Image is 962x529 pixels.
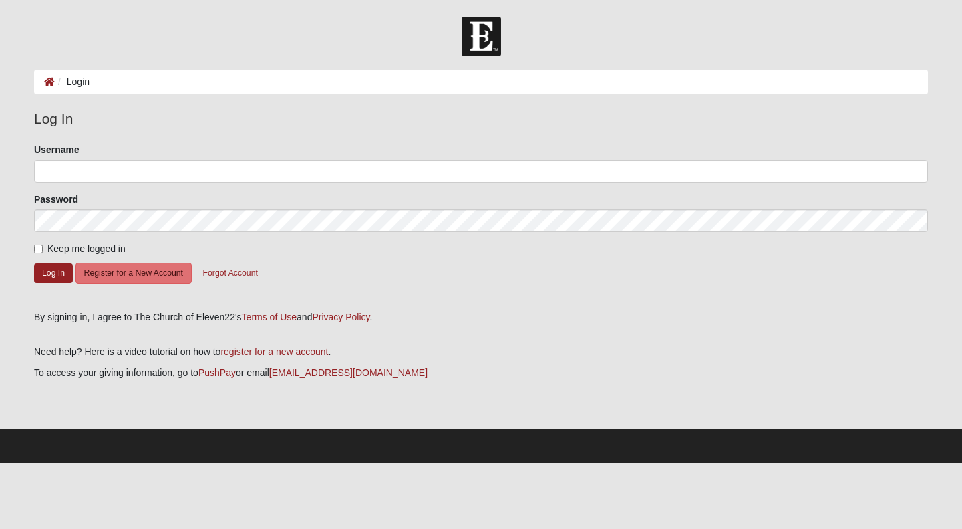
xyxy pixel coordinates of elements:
[34,245,43,253] input: Keep me logged in
[462,17,501,56] img: Church of Eleven22 Logo
[194,263,267,284] button: Forgot Account
[242,312,297,322] a: Terms of Use
[34,108,928,130] legend: Log In
[34,143,79,156] label: Username
[34,366,928,380] p: To access your giving information, go to or email
[312,312,369,322] a: Privacy Policy
[55,75,90,89] li: Login
[198,367,236,378] a: PushPay
[220,346,328,357] a: register for a new account
[75,263,192,284] button: Register for a New Account
[269,367,428,378] a: [EMAIL_ADDRESS][DOMAIN_NAME]
[47,243,126,254] span: Keep me logged in
[34,263,73,283] button: Log In
[34,345,928,359] p: Need help? Here is a video tutorial on how to .
[34,193,78,206] label: Password
[34,310,928,324] div: By signing in, I agree to The Church of Eleven22's and .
